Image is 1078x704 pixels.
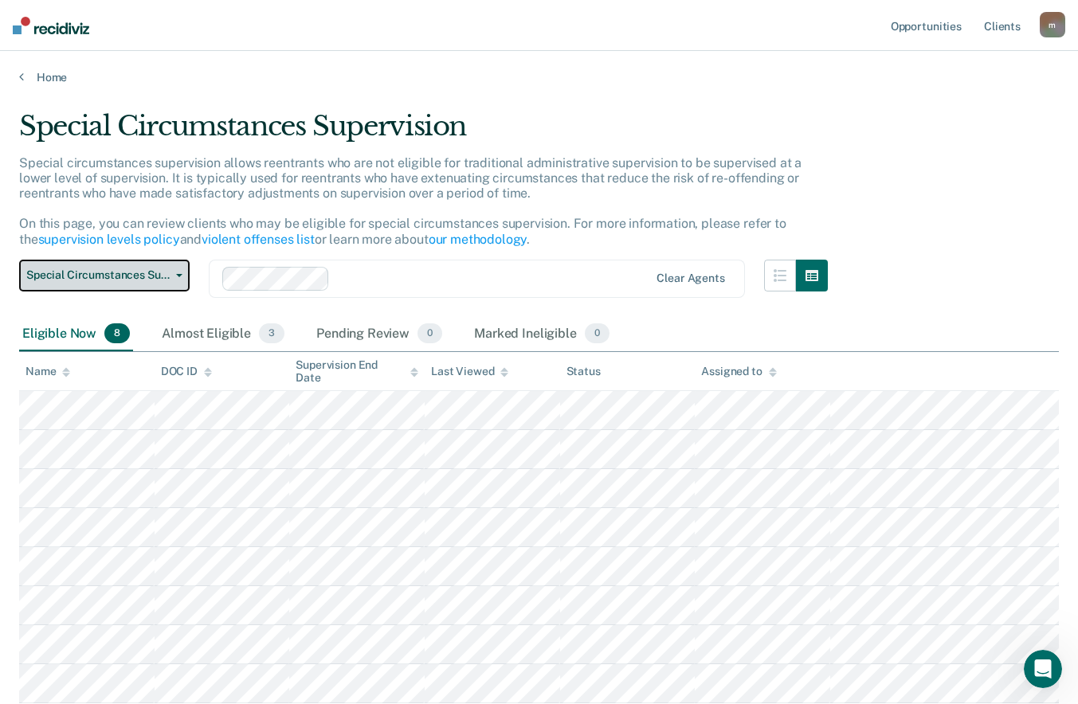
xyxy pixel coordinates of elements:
a: our methodology [429,232,527,247]
p: Special circumstances supervision allows reentrants who are not eligible for traditional administ... [19,155,802,247]
button: Special Circumstances Supervision [19,260,190,291]
div: Supervision End Date [296,358,418,385]
div: Special Circumstances Supervision [19,110,828,155]
a: Home [19,70,1059,84]
button: m [1040,12,1065,37]
a: violent offenses list [202,232,315,247]
div: Clear agents [657,272,724,285]
iframe: Intercom live chat [1024,650,1062,688]
span: Special Circumstances Supervision [26,268,170,282]
span: 0 [417,323,442,344]
div: Name [25,365,70,378]
img: Recidiviz [13,17,89,34]
div: DOC ID [161,365,212,378]
div: Status [566,365,601,378]
a: supervision levels policy [38,232,180,247]
div: Pending Review0 [313,317,445,352]
span: 0 [585,323,610,344]
span: 8 [104,323,130,344]
div: Assigned to [701,365,776,378]
div: Eligible Now8 [19,317,133,352]
div: Almost Eligible3 [159,317,288,352]
div: Marked Ineligible0 [471,317,613,352]
div: Last Viewed [431,365,508,378]
span: 3 [259,323,284,344]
